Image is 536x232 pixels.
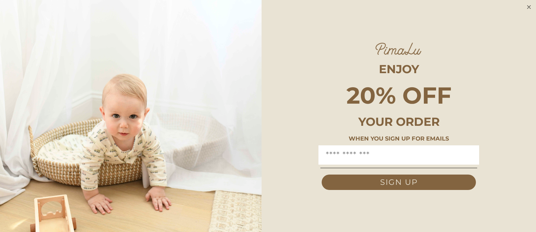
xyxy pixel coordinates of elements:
[322,175,476,190] button: SIGN UP
[375,42,423,56] img: PIMALU
[349,135,449,142] span: WHEN YOU SIGN UP FOR EMAILS
[346,81,451,109] span: 20% OFF
[525,3,533,11] button: Close dialog
[379,62,419,76] span: ENJOY
[358,115,440,129] span: YOUR ORDER
[320,149,477,161] input: Email Address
